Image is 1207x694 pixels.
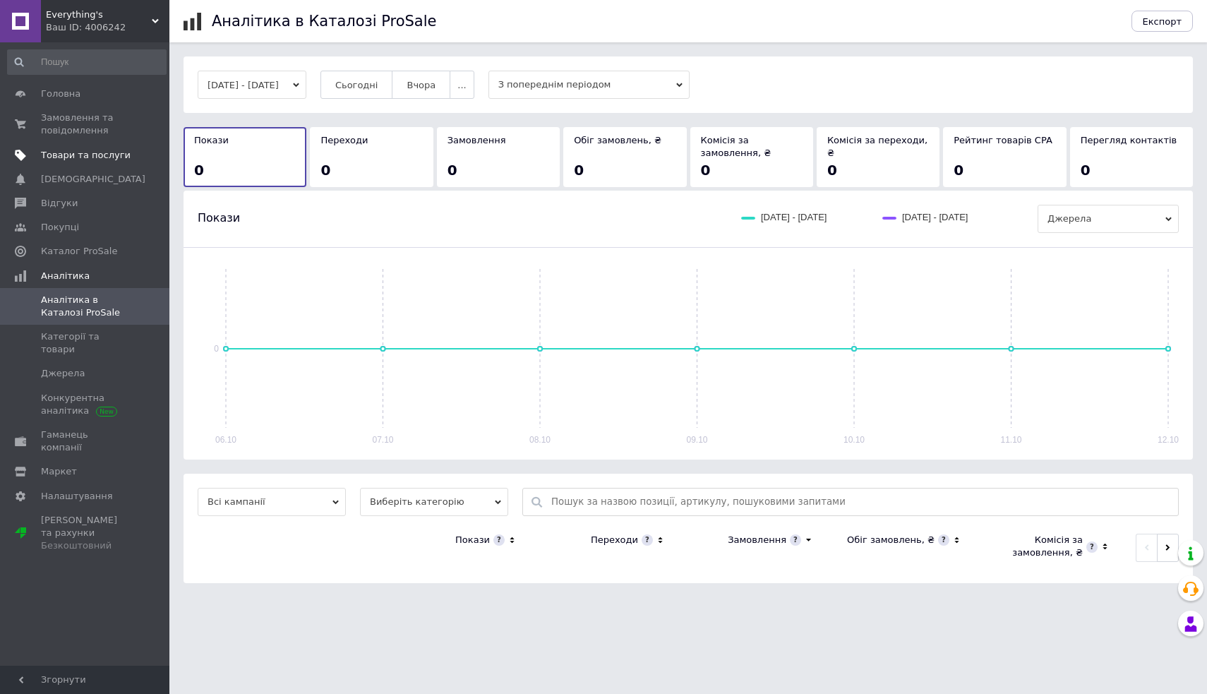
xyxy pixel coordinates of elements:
span: 0 [320,162,330,179]
span: Налаштування [41,490,113,503]
button: Сьогодні [320,71,393,99]
span: Обіг замовлень, ₴ [574,135,661,145]
span: Покази [194,135,229,145]
span: Покази [198,210,240,226]
span: Конкурентна аналітика [41,392,131,417]
div: Переходи [591,534,638,546]
span: Переходи [320,135,368,145]
span: Комісія за замовлення, ₴ [701,135,771,158]
span: Гаманець компанії [41,429,131,454]
text: 09.10 [686,435,707,445]
span: Відгуки [41,197,78,210]
span: Покупці [41,221,79,234]
input: Пошук [7,49,167,75]
span: 0 [574,162,584,179]
span: Експорт [1143,16,1182,27]
span: ... [457,80,466,90]
span: Всі кампанії [198,488,346,516]
span: Рейтинг товарiв CPA [954,135,1052,145]
span: 0 [194,162,204,179]
span: 0 [1081,162,1091,179]
span: Аналітика [41,270,90,282]
span: Виберіть категорію [360,488,508,516]
span: Перегляд контактів [1081,135,1177,145]
button: Експорт [1131,11,1194,32]
text: 12.10 [1158,435,1179,445]
span: Джерела [41,367,85,380]
h1: Аналітика в Каталозі ProSale [212,13,436,30]
span: Каталог ProSale [41,245,117,258]
div: Ваш ID: 4006242 [46,21,169,34]
text: 08.10 [529,435,551,445]
span: Замовлення та повідомлення [41,112,131,137]
button: Вчора [392,71,450,99]
span: Вчора [407,80,436,90]
button: [DATE] - [DATE] [198,71,306,99]
span: Сьогодні [335,80,378,90]
div: Комісія за замовлення, ₴ [988,534,1083,559]
span: Аналітика в Каталозі ProSale [41,294,131,319]
span: Товари та послуги [41,149,131,162]
span: Головна [41,88,80,100]
span: 0 [701,162,711,179]
text: 0 [214,344,219,354]
span: [PERSON_NAME] та рахунки [41,514,131,553]
div: Безкоштовний [41,539,131,552]
span: З попереднім періодом [488,71,690,99]
text: 07.10 [372,435,393,445]
span: Категорії та товари [41,330,131,356]
span: Джерела [1038,205,1179,233]
span: 0 [954,162,963,179]
span: Everything's [46,8,152,21]
span: 0 [448,162,457,179]
input: Пошук за назвою позиції, артикулу, пошуковими запитами [551,489,1171,515]
div: Покази [455,534,490,546]
span: 0 [827,162,837,179]
text: 11.10 [1000,435,1021,445]
span: [DEMOGRAPHIC_DATA] [41,173,145,186]
div: Обіг замовлень, ₴ [847,534,935,546]
span: Маркет [41,465,77,478]
span: Замовлення [448,135,506,145]
text: 10.10 [843,435,865,445]
span: Комісія за переходи, ₴ [827,135,927,158]
text: 06.10 [215,435,236,445]
div: Замовлення [728,534,786,546]
button: ... [450,71,474,99]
